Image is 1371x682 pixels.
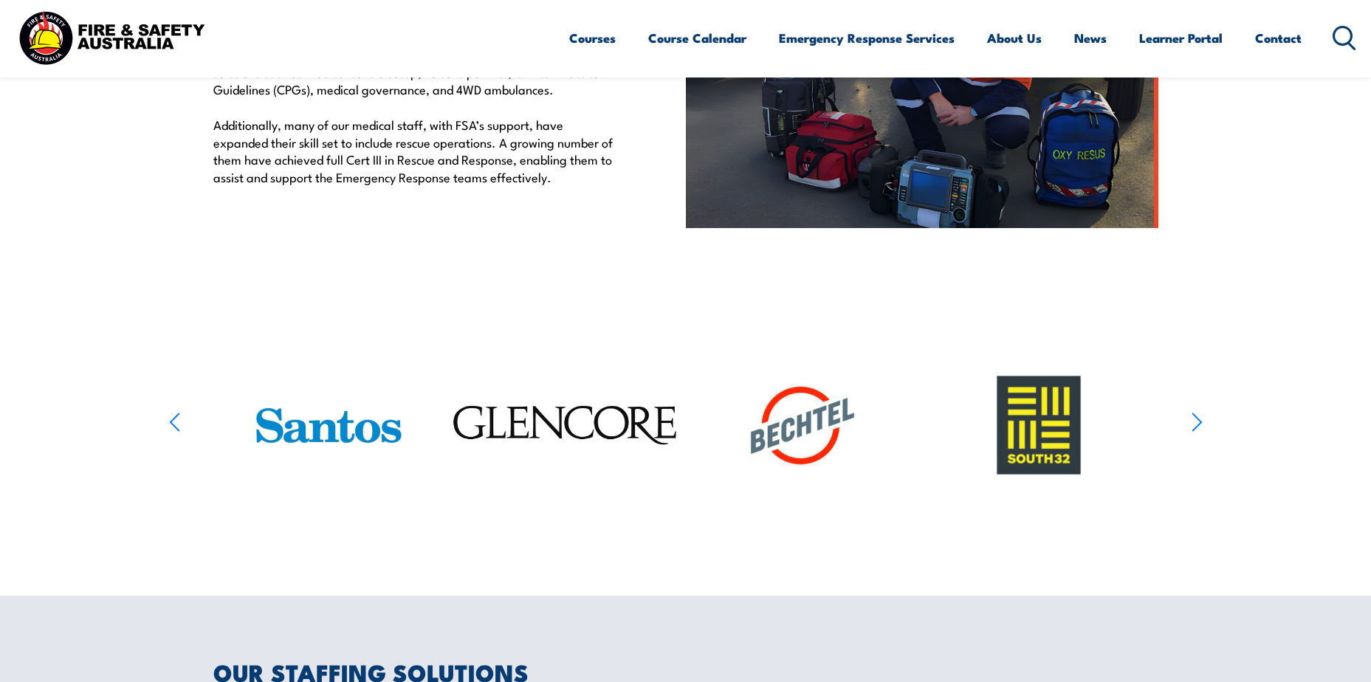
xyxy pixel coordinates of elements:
img: santos-logo [250,366,408,485]
p: Additionally, many of our medical staff, with FSA’s support, have expanded their skill set to inc... [213,116,618,185]
a: Learner Portal [1139,18,1223,58]
img: SOUTH32 Logo [965,370,1113,480]
a: Emergency Response Services [779,18,955,58]
a: About Us [987,18,1042,58]
a: Courses [569,18,616,58]
a: News [1074,18,1107,58]
h2: OUR STAFFING SOLUTIONS [213,661,1158,682]
a: Course Calendar [648,18,746,58]
img: Glencore-logo [449,348,683,503]
img: Bechtel_Logo_RGB [729,365,876,486]
a: Contact [1255,18,1302,58]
